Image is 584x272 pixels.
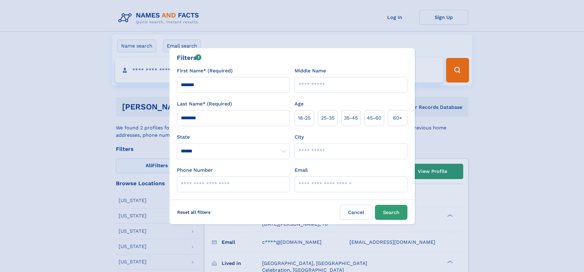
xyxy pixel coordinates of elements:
label: Cancel [340,205,372,220]
label: Reset all filters [173,205,215,220]
div: Filters [177,53,202,62]
label: Phone Number [177,167,213,174]
label: First Name* (Required) [177,67,233,75]
label: Middle Name [295,67,326,75]
label: State [177,133,290,141]
label: City [295,133,304,141]
button: Search [375,205,407,220]
label: Last Name* (Required) [177,100,232,108]
span: 60+ [393,114,402,122]
span: 25‑35 [321,114,334,122]
label: Age [295,100,303,108]
label: Email [295,167,308,174]
span: 45‑60 [367,114,381,122]
span: 18‑25 [298,114,311,122]
span: 35‑45 [344,114,358,122]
